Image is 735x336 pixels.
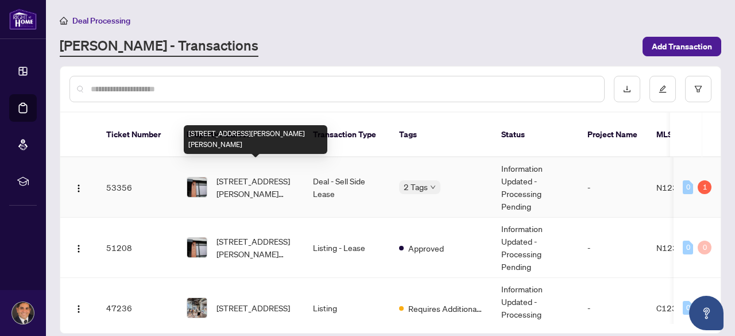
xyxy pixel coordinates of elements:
[647,113,716,157] th: MLS #
[492,113,578,157] th: Status
[216,175,295,200] span: [STREET_ADDRESS][PERSON_NAME][PERSON_NAME]
[649,76,676,102] button: edit
[643,37,721,56] button: Add Transaction
[97,218,177,278] td: 51208
[304,157,390,218] td: Deal - Sell Side Lease
[408,242,444,254] span: Approved
[659,85,667,93] span: edit
[69,178,88,196] button: Logo
[408,302,483,315] span: Requires Additional Docs
[74,244,83,253] img: Logo
[685,76,711,102] button: filter
[683,180,693,194] div: 0
[683,241,693,254] div: 0
[216,235,295,260] span: [STREET_ADDRESS][PERSON_NAME][PERSON_NAME]
[74,304,83,314] img: Logo
[694,85,702,93] span: filter
[184,125,327,154] div: [STREET_ADDRESS][PERSON_NAME][PERSON_NAME]
[656,242,703,253] span: N12373863
[74,184,83,193] img: Logo
[652,37,712,56] span: Add Transaction
[656,182,703,192] span: N12373863
[492,157,578,218] td: Information Updated - Processing Pending
[304,218,390,278] td: Listing - Lease
[578,218,647,278] td: -
[614,76,640,102] button: download
[177,113,304,157] th: Property Address
[60,36,258,57] a: [PERSON_NAME] - Transactions
[492,218,578,278] td: Information Updated - Processing Pending
[69,238,88,257] button: Logo
[689,296,724,330] button: Open asap
[656,303,703,313] span: C12323874
[304,113,390,157] th: Transaction Type
[9,9,37,30] img: logo
[187,298,207,318] img: thumbnail-img
[97,157,177,218] td: 53356
[60,17,68,25] span: home
[69,299,88,317] button: Logo
[578,157,647,218] td: -
[187,238,207,257] img: thumbnail-img
[187,177,207,197] img: thumbnail-img
[683,301,693,315] div: 0
[72,16,130,26] span: Deal Processing
[97,113,177,157] th: Ticket Number
[12,302,34,324] img: Profile Icon
[698,180,711,194] div: 1
[430,184,436,190] span: down
[623,85,631,93] span: download
[216,302,290,314] span: [STREET_ADDRESS]
[404,180,428,194] span: 2 Tags
[578,113,647,157] th: Project Name
[390,113,492,157] th: Tags
[698,241,711,254] div: 0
